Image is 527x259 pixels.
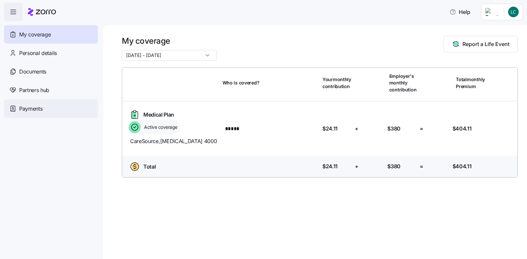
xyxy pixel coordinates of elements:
span: $24.11 [322,162,338,171]
span: Medical Plan [143,111,174,119]
span: Employer's monthly contribution [389,73,417,93]
a: Documents [4,62,98,81]
span: $380 [387,162,401,171]
span: Personal details [19,49,57,57]
span: Your monthly contribution [322,76,351,90]
h1: My coverage [122,36,217,46]
a: Personal details [4,44,98,62]
span: Documents [19,68,46,76]
span: Who is covered? [222,79,260,86]
span: + [355,125,359,133]
button: Help [444,5,476,19]
span: + [355,162,359,171]
span: Total monthly Premium [456,76,485,90]
a: My coverage [4,25,98,44]
a: Payments [4,99,98,118]
button: Report a Life Event [444,36,518,52]
img: aa08532ec09fb9adffadff08c74dbd86 [508,7,519,17]
span: = [420,125,423,133]
span: $380 [387,125,401,133]
img: Employer logo [485,8,499,16]
span: Total [143,163,156,171]
span: Active coverage [142,124,177,130]
span: Payments [19,105,42,113]
span: My coverage [19,30,51,39]
span: = [420,162,423,171]
span: Report a Life Event [462,40,509,48]
span: $24.11 [322,125,338,133]
span: Partners hub [19,86,49,94]
a: Partners hub [4,81,98,99]
span: CareSource , [MEDICAL_DATA] 4000 [130,137,217,145]
span: $404.11 [453,125,472,133]
span: $404.11 [453,162,472,171]
span: Help [450,8,470,16]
